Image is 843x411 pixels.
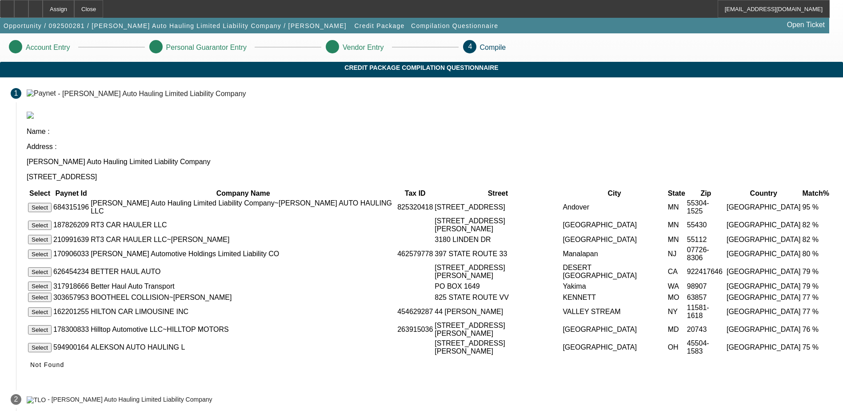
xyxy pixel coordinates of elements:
td: 263915036 [397,321,433,338]
button: Not Found [27,357,68,373]
p: Personal Guarantor Entry [166,44,247,52]
button: Select [28,325,52,334]
td: 3180 LINDEN DR [434,234,561,245]
td: RT3 CAR HAULER LLC [90,217,396,234]
td: Andover [562,199,666,216]
td: [GEOGRAPHIC_DATA] [726,234,801,245]
td: OH [667,339,686,356]
td: 55112 [687,234,725,245]
th: Match% [802,189,830,198]
td: 626454234 [53,263,89,280]
td: 77 % [802,303,830,320]
td: [GEOGRAPHIC_DATA] [726,263,801,280]
button: Select [28,203,52,212]
td: 44 [PERSON_NAME] [434,303,561,320]
td: [PERSON_NAME] Auto Hauling Limited Liability Company~[PERSON_NAME] AUTO HAULING LLC [90,199,396,216]
th: Street [434,189,561,198]
td: [GEOGRAPHIC_DATA] [726,199,801,216]
td: [GEOGRAPHIC_DATA] [726,339,801,356]
p: Name : [27,128,832,136]
th: Country [726,189,801,198]
td: 55304-1525 [687,199,725,216]
td: 80 % [802,246,830,262]
td: NJ [667,246,686,262]
span: Not Found [30,361,64,368]
td: 303657953 [53,292,89,302]
td: 11581-1618 [687,303,725,320]
td: 82 % [802,234,830,245]
button: Select [28,221,52,230]
td: 55430 [687,217,725,234]
span: Compilation Questionnaire [411,22,498,29]
img: TLO [27,396,46,403]
td: CA [667,263,686,280]
span: Credit Package [354,22,404,29]
td: [GEOGRAPHIC_DATA] [726,292,801,302]
td: 82 % [802,217,830,234]
th: State [667,189,686,198]
td: 462579778 [397,246,433,262]
td: [STREET_ADDRESS][PERSON_NAME] [434,263,561,280]
td: MN [667,217,686,234]
td: 162201255 [53,303,89,320]
td: 95 % [802,199,830,216]
td: VALLEY STREAM [562,303,666,320]
button: Select [28,250,52,259]
td: 98907 [687,281,725,291]
td: BETTER HAUL AUTO [90,263,396,280]
td: MN [667,199,686,216]
div: - [PERSON_NAME] Auto Hauling Limited Liability Company [48,396,212,403]
span: 2 [14,395,18,403]
td: ALEKSON AUTO HAULING L [90,339,396,356]
td: 20743 [687,321,725,338]
td: 454629287 [397,303,433,320]
td: 210991639 [53,234,89,245]
a: Open Ticket [783,17,828,32]
img: paynet_logo.jpg [27,112,34,119]
th: Tax ID [397,189,433,198]
td: 178300833 [53,321,89,338]
span: 1 [14,89,18,97]
button: Select [28,293,52,302]
td: 170906033 [53,246,89,262]
button: Select [28,267,52,277]
span: 4 [468,43,472,50]
td: 07726-8306 [687,246,725,262]
button: Compilation Questionnaire [409,18,500,34]
td: BOOTHEEL COLLISION~[PERSON_NAME] [90,292,396,302]
td: 397 STATE ROUTE 33 [434,246,561,262]
td: [STREET_ADDRESS][PERSON_NAME] [434,339,561,356]
td: NY [667,303,686,320]
td: [GEOGRAPHIC_DATA] [726,281,801,291]
img: Paynet [27,89,56,97]
td: 187826209 [53,217,89,234]
td: [GEOGRAPHIC_DATA] [562,339,666,356]
th: City [562,189,666,198]
p: Address : [27,143,832,151]
td: 77 % [802,292,830,302]
th: Zip [687,189,725,198]
td: [GEOGRAPHIC_DATA] [726,321,801,338]
td: [PERSON_NAME] Automotive Holdings Limited Liability CO [90,246,396,262]
td: Yakima [562,281,666,291]
p: Compile [480,44,506,52]
td: 825 STATE ROUTE VV [434,292,561,302]
td: MD [667,321,686,338]
span: Opportunity / 092500281 / [PERSON_NAME] Auto Hauling Limited Liability Company / [PERSON_NAME] [4,22,347,29]
td: [STREET_ADDRESS] [434,199,561,216]
p: [PERSON_NAME] Auto Hauling Limited Liability Company [27,158,832,166]
th: Company Name [90,189,396,198]
button: Select [28,307,52,317]
td: Better Haul Auto Transport [90,281,396,291]
th: Select [28,189,52,198]
div: - [PERSON_NAME] Auto Hauling Limited Liability Company [58,89,246,97]
td: [GEOGRAPHIC_DATA] [726,303,801,320]
td: 79 % [802,281,830,291]
td: MN [667,234,686,245]
td: Manalapan [562,246,666,262]
td: WA [667,281,686,291]
td: 317918666 [53,281,89,291]
td: KENNETT [562,292,666,302]
td: DESERT [GEOGRAPHIC_DATA] [562,263,666,280]
button: Select [28,235,52,244]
